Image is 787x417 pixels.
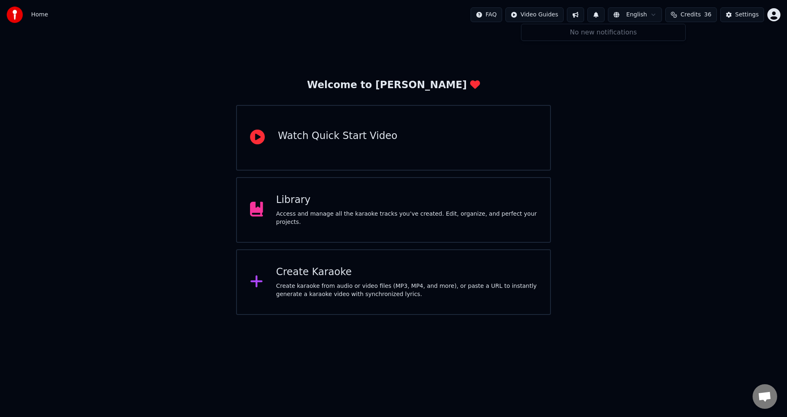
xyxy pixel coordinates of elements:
span: Home [31,11,48,19]
button: Credits36 [665,7,716,22]
button: Settings [720,7,764,22]
div: Create Karaoke [276,266,537,279]
div: Watch Quick Start Video [278,130,397,143]
div: No new notifications [525,27,682,37]
div: Open chat [753,384,777,409]
button: FAQ [471,7,502,22]
span: 36 [704,11,712,19]
button: Video Guides [505,7,564,22]
div: Settings [735,11,759,19]
span: Credits [680,11,701,19]
img: youka [7,7,23,23]
div: Welcome to [PERSON_NAME] [307,79,480,92]
div: Create karaoke from audio or video files (MP3, MP4, and more), or paste a URL to instantly genera... [276,282,537,299]
div: Library [276,194,537,207]
div: Access and manage all the karaoke tracks you’ve created. Edit, organize, and perfect your projects. [276,210,537,226]
nav: breadcrumb [31,11,48,19]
